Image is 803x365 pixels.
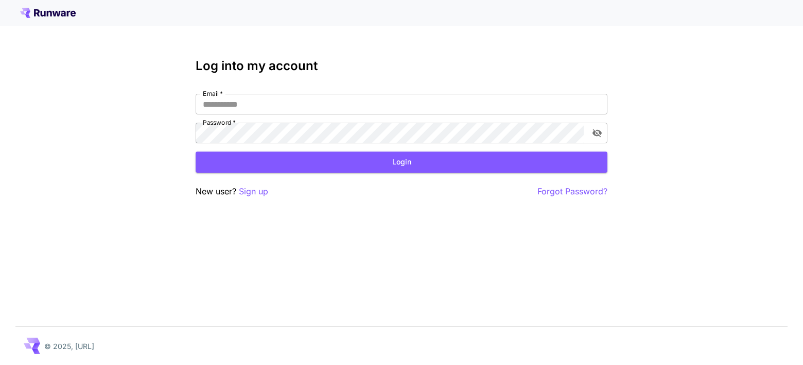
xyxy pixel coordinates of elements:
[203,89,223,98] label: Email
[196,152,607,173] button: Login
[44,341,94,352] p: © 2025, [URL]
[203,118,236,127] label: Password
[588,124,606,142] button: toggle password visibility
[196,185,268,198] p: New user?
[196,59,607,73] h3: Log into my account
[239,185,268,198] button: Sign up
[537,185,607,198] button: Forgot Password?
